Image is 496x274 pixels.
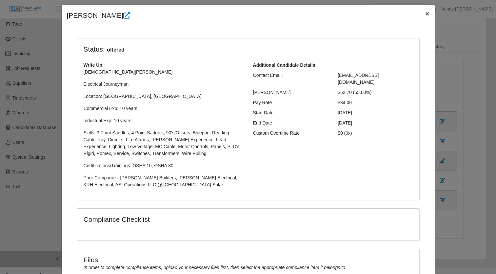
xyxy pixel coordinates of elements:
span: offered [105,46,127,54]
div: $34.00 [333,99,418,106]
p: [DEMOGRAPHIC_DATA][PERSON_NAME] [84,69,243,76]
p: Location: [GEOGRAPHIC_DATA], [GEOGRAPHIC_DATA] [84,93,243,100]
div: Custom Overtime Rate [248,130,333,137]
p: Industrial Exp: 10 years [84,117,243,124]
h4: Status: [84,45,328,54]
h4: [PERSON_NAME] [67,10,130,21]
div: Contact Email: [248,72,333,86]
button: Close [420,5,434,22]
span: × [425,10,429,17]
p: Electrical Journeyman [84,81,243,88]
div: End Date [248,120,333,126]
div: [DATE] [333,109,418,116]
span: [EMAIL_ADDRESS][DOMAIN_NAME] [338,73,379,85]
p: Prior Companies: [PERSON_NAME] Builders, [PERSON_NAME] Electrical, KRH Electrical, ASI Operations... [84,174,243,188]
p: Certifications/Trainings: OSHA 10, OSHA 30 [84,162,243,169]
div: Start Date [248,109,333,116]
h4: Files [84,256,413,264]
h4: Compliance Checklist [84,215,300,223]
span: [DATE] [338,120,352,126]
b: Additional Candidate Details [253,62,315,68]
span: $0 (0x) [338,130,352,136]
p: Skills: 3 Point Saddles, 4 Point Saddles, 90's/Offsets, Blueprint Reading, Cable Tray, Circuits, ... [84,129,243,157]
div: [PERSON_NAME] [248,89,333,96]
p: Commercial Exp: 10 years [84,105,243,112]
div: $52.70 (55.00%) [333,89,418,96]
i: In order to complete compliance items, upload your necessary files first, then select the appropr... [84,265,345,270]
b: Write Up: [84,62,104,68]
div: Pay Rate [248,99,333,106]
